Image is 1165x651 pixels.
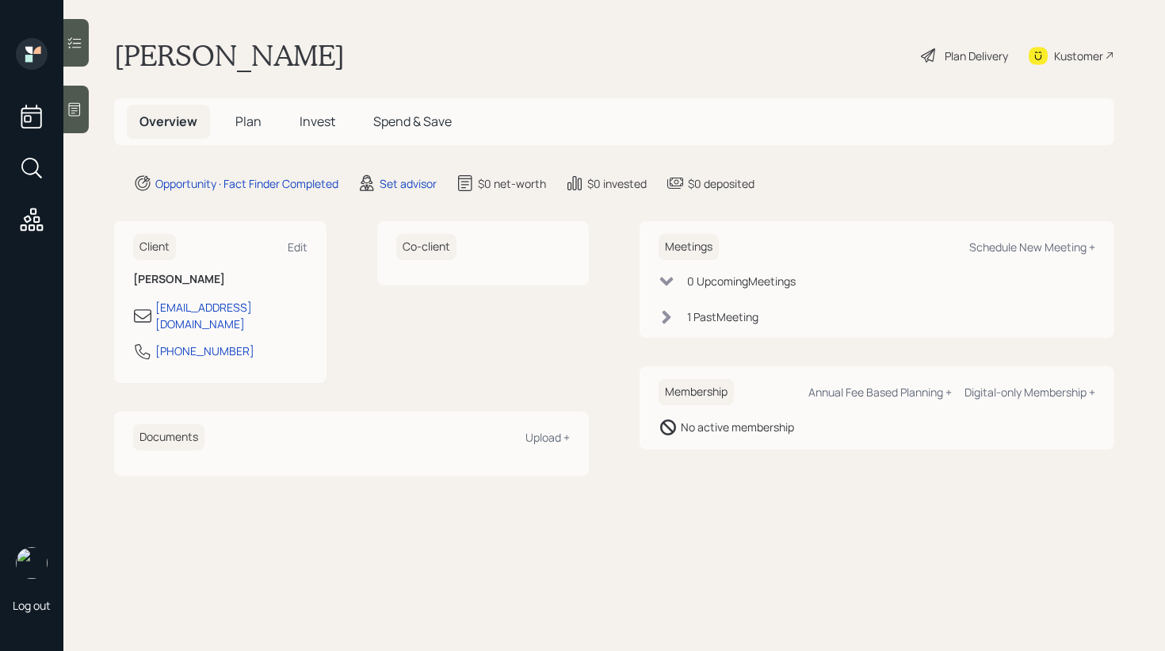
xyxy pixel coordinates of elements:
div: Edit [288,239,307,255]
h6: Membership [659,379,734,405]
div: [PHONE_NUMBER] [155,343,254,359]
div: Schedule New Meeting + [969,239,1095,255]
div: 1 Past Meeting [687,308,758,325]
h6: Co-client [396,234,456,260]
div: [EMAIL_ADDRESS][DOMAIN_NAME] [155,299,307,332]
div: Opportunity · Fact Finder Completed [155,175,338,192]
div: Log out [13,598,51,613]
div: $0 deposited [688,175,754,192]
div: No active membership [681,419,794,435]
span: Spend & Save [373,113,452,130]
span: Overview [139,113,197,130]
h6: [PERSON_NAME] [133,273,307,286]
span: Plan [235,113,262,130]
h6: Client [133,234,176,260]
h6: Documents [133,424,204,450]
div: $0 invested [587,175,647,192]
div: Kustomer [1054,48,1103,64]
div: Plan Delivery [945,48,1008,64]
div: Upload + [525,430,570,445]
h6: Meetings [659,234,719,260]
img: retirable_logo.png [16,547,48,579]
div: Digital-only Membership + [964,385,1095,400]
span: Invest [300,113,335,130]
h1: [PERSON_NAME] [114,38,345,73]
div: Annual Fee Based Planning + [808,385,952,400]
div: Set advisor [380,175,437,192]
div: $0 net-worth [478,175,546,192]
div: 0 Upcoming Meeting s [687,273,796,289]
